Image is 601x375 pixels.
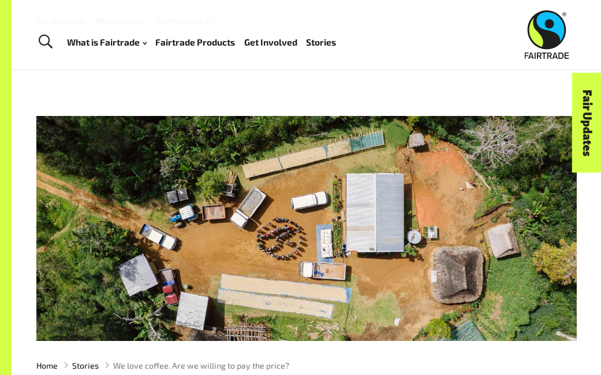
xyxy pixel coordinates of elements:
a: Stories [306,34,336,50]
a: What is Fairtrade [67,34,147,50]
img: Fairtrade Australia New Zealand logo [524,10,569,59]
span: We love coffee. Are we willing to pay the price? [113,359,289,372]
a: Home [36,359,58,372]
a: For business [37,16,84,25]
a: Media Centre [96,16,145,25]
a: Toggle Search [31,28,59,57]
a: Partners Log In [157,16,213,25]
a: Stories [72,359,99,372]
a: Fairtrade Products [155,34,235,50]
a: Get Involved [244,34,297,50]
